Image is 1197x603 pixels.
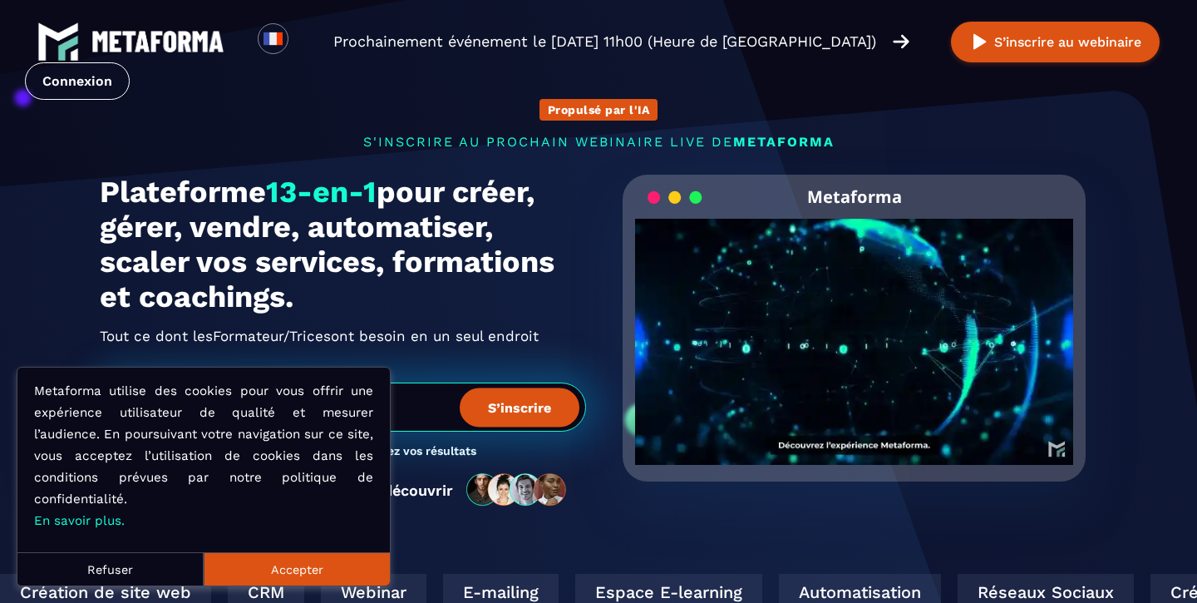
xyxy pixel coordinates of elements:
[100,134,1097,150] p: s'inscrire au prochain webinaire live de
[204,552,390,586] button: Accepter
[733,134,835,150] span: METAFORMA
[100,175,586,314] h1: Plateforme pour créer, gérer, vendre, automatiser, scaler vos services, formations et coachings.
[969,32,990,52] img: play
[356,444,476,460] h3: Boostez vos résultats
[893,32,909,51] img: arrow-right
[807,175,902,219] h2: Metaforma
[37,21,79,62] img: logo
[303,32,315,52] input: Search for option
[34,380,373,531] p: Metaforma utilise des cookies pour vous offrir une expérience utilisateur de qualité et mesurer l...
[266,175,377,210] span: 13-en-1
[951,22,1160,62] button: S’inscrire au webinaire
[635,219,1073,437] video: Your browser does not support the video tag.
[460,388,579,427] button: S’inscrire
[461,472,573,507] img: community-people
[263,28,283,49] img: fr
[333,30,876,53] p: Prochainement événement le [DATE] 11h00 (Heure de [GEOGRAPHIC_DATA])
[288,23,329,60] div: Search for option
[25,62,130,100] a: Connexion
[34,513,125,528] a: En savoir plus.
[17,552,204,586] button: Refuser
[100,323,586,349] h2: Tout ce dont les ont besoin en un seul endroit
[213,323,331,349] span: Formateur/Trices
[648,190,702,205] img: loading
[91,31,224,52] img: logo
